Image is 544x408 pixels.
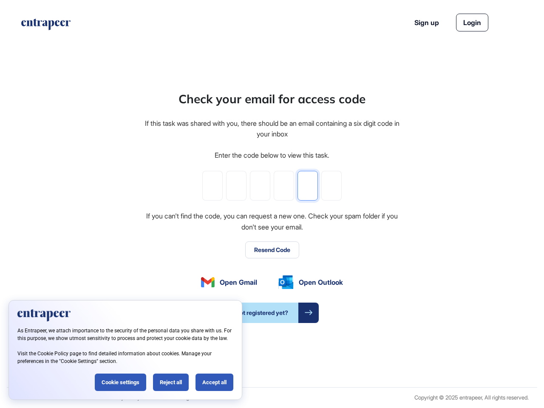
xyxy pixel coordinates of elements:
span: Not registered yet? [225,303,298,323]
a: Open Gmail [201,277,257,287]
div: Check your email for access code [178,90,365,108]
button: Resend Code [245,241,299,258]
div: If you can't find the code, you can request a new one. Check your spam folder if you don't see yo... [144,211,400,232]
a: Open Outlook [278,275,343,289]
a: Not registered yet? [225,303,319,323]
a: Login [456,14,488,31]
div: Copyright © 2025 entrapeer, All rights reserved. [414,394,529,401]
span: Open Gmail [220,277,257,287]
a: entrapeer-logo [20,19,71,33]
span: Open Outlook [299,277,343,287]
a: Sign up [414,17,439,28]
div: Enter the code below to view this task. [215,150,329,161]
div: If this task was shared with you, there should be an email containing a six digit code in your inbox [144,118,400,140]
